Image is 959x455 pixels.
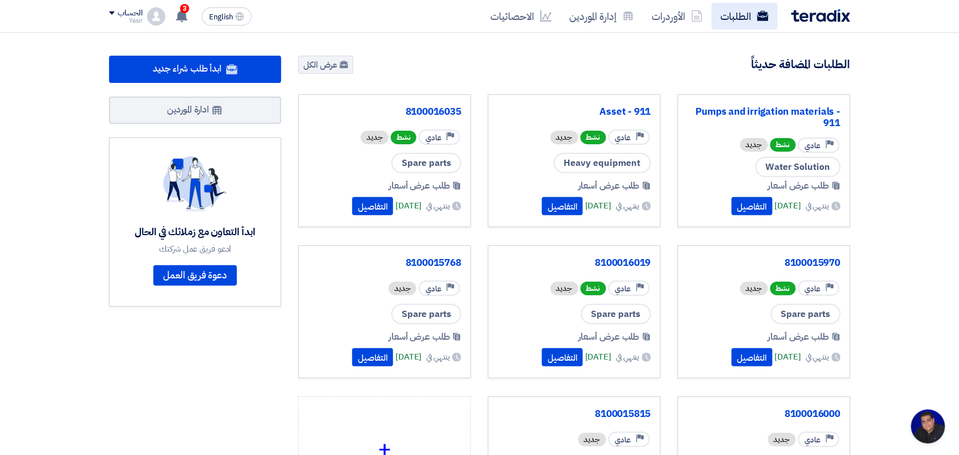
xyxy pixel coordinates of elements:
[585,199,611,212] span: [DATE]
[427,200,450,212] span: ينتهي في
[308,106,461,118] a: 8100016035
[806,351,829,363] span: ينتهي في
[209,13,233,21] span: English
[153,62,222,76] span: ابدأ طلب شراء جديد
[585,350,611,364] span: [DATE]
[542,348,583,366] button: التفاصيل
[395,350,422,364] span: [DATE]
[732,348,773,366] button: التفاصيل
[135,226,255,239] div: ابدأ التعاون مع زملائك في الحال
[395,199,422,212] span: [DATE]
[771,304,841,324] span: Spare parts
[687,408,841,420] a: 8100016000
[581,131,606,144] span: نشط
[732,197,773,215] button: التفاصيل
[805,435,821,445] span: عادي
[768,330,829,344] span: طلب عرض أسعار
[616,351,639,363] span: ينتهي في
[498,257,651,269] a: 8100016019
[352,348,393,366] button: التفاصيل
[180,4,189,13] span: 3
[389,330,450,344] span: طلب عرض أسعار
[498,106,651,118] a: Asset - 911
[551,131,578,144] div: جديد
[389,282,416,295] div: جديد
[391,131,416,144] span: نشط
[426,283,441,294] span: عادي
[109,18,143,24] div: Yasir
[118,9,143,18] div: الحساب
[578,179,640,193] span: طلب عرض أسعار
[805,283,821,294] span: عادي
[153,265,237,286] a: دعوة فريق العمل
[791,9,850,22] img: Teradix logo
[643,3,712,30] a: الأوردرات
[805,140,821,151] span: عادي
[775,199,801,212] span: [DATE]
[391,153,461,173] span: Spare parts
[308,257,461,269] a: 8100015768
[712,3,778,30] a: الطلبات
[361,131,389,144] div: جديد
[578,330,640,344] span: طلب عرض أسعار
[775,350,801,364] span: [DATE]
[581,282,606,295] span: نشط
[740,282,768,295] div: جديد
[202,7,252,26] button: English
[687,106,841,129] a: Pumps and irrigation materials - 911
[578,433,606,446] div: جديد
[426,132,441,143] span: عادي
[768,433,796,446] div: جديد
[554,153,651,173] span: Heavy equipment
[542,197,583,215] button: التفاصيل
[298,56,353,74] a: عرض الكل
[163,156,227,212] img: invite_your_team.svg
[498,408,651,420] a: 8100015815
[615,283,631,294] span: عادي
[768,179,829,193] span: طلب عرض أسعار
[389,179,450,193] span: طلب عرض أسعار
[806,200,829,212] span: ينتهي في
[581,304,651,324] span: Spare parts
[752,57,850,72] h4: الطلبات المضافة حديثاً
[770,138,796,152] span: نشط
[391,304,461,324] span: Spare parts
[135,244,255,254] div: ادعو فريق عمل شركتك
[687,257,841,269] a: 8100015970
[352,197,393,215] button: التفاصيل
[109,97,282,124] a: ادارة الموردين
[770,282,796,295] span: نشط
[616,200,639,212] span: ينتهي في
[615,435,631,445] span: عادي
[147,7,165,26] img: profile_test.png
[482,3,561,30] a: الاحصائيات
[615,132,631,143] span: عادي
[561,3,643,30] a: إدارة الموردين
[427,351,450,363] span: ينتهي في
[911,410,945,444] div: Open chat
[740,138,768,152] div: جديد
[756,157,841,177] span: Water Solution
[551,282,578,295] div: جديد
